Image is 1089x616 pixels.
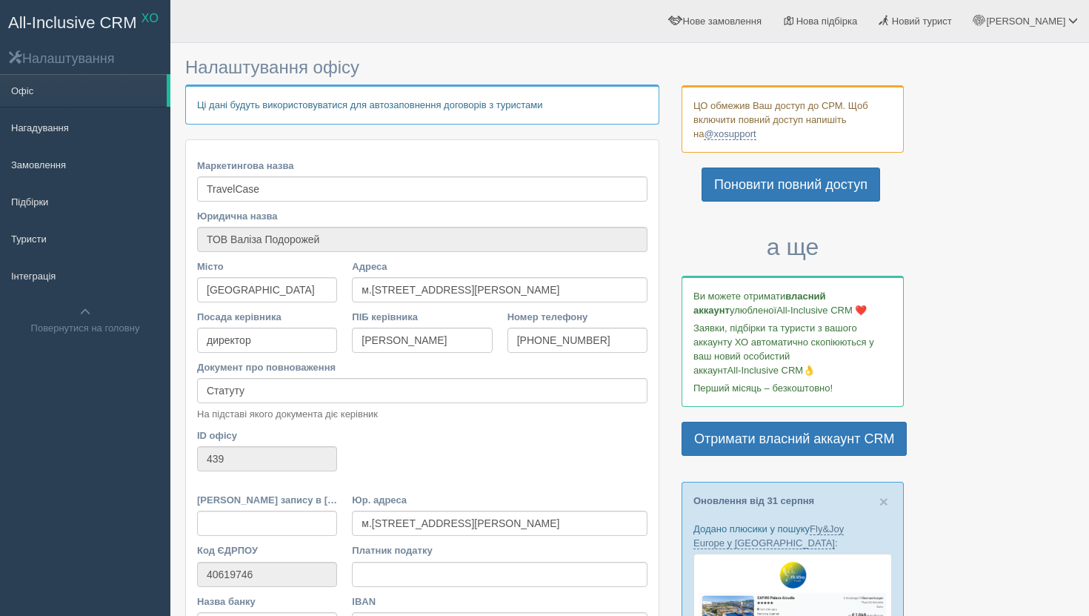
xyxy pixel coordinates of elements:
span: All-Inclusive CRM [8,13,137,32]
p: Заявки, підбірки та туристи з вашого аккаунту ХО автоматично скопіюються у ваш новий особистий ак... [693,321,892,377]
label: Документ про повноваження [197,360,647,374]
label: Маркетингова назва [197,159,647,173]
sup: XO [141,12,159,24]
a: Fly&Joy Europe у [GEOGRAPHIC_DATA] [693,523,844,549]
input: ХО [197,176,647,202]
p: Перший місяць – безкоштовно! [693,381,892,395]
label: Адреса [352,259,647,274]
label: Назва банку [197,595,337,609]
label: ID офісу [197,428,337,443]
label: Юр. адреса [352,493,647,507]
span: Новий турист [892,16,952,27]
span: All-Inclusive CRM👌 [727,365,816,376]
span: [PERSON_NAME] [986,16,1065,27]
label: Платник податку [352,543,647,557]
label: Код ЄДРПОУ [197,543,337,557]
label: [PERSON_NAME] запису в [GEOGRAPHIC_DATA] [197,493,337,507]
b: власний аккаунт [693,291,826,316]
a: All-Inclusive CRM XO [1,1,170,42]
span: Нова підбірка [796,16,858,27]
p: Ви можете отримати улюбленої [693,289,892,317]
div: ЦО обмежив Ваш доступ до СРМ. Щоб включити повний доступ напишіть на [682,85,904,153]
h3: а ще [682,234,904,260]
label: Юридична назва [197,209,647,223]
label: Місто [197,259,337,274]
input: Статуту, Виписки з ЄДР, Довіреності №, etc. [197,378,647,403]
input: ХО [197,227,647,252]
span: × [879,493,888,510]
h3: Налаштування офісу [185,58,659,77]
p: Ці дані будуть використовуватися для автозаповнення договорів з туристами [185,85,659,124]
label: Номер телефону [507,310,647,324]
a: @xosupport [704,128,756,140]
span: Нове замовлення [683,16,762,27]
button: Close [879,494,888,509]
p: На підставі якого документа діє керівник [197,407,647,421]
label: IBAN [352,595,647,609]
a: Отримати власний аккаунт CRM [682,422,907,456]
span: All-Inclusive CRM ❤️ [776,305,867,316]
label: Посада керівника [197,310,337,324]
a: Оновлення від 31 серпня [693,495,814,506]
label: ПІБ керівника [352,310,492,324]
a: Поновити повний доступ [702,168,880,202]
p: Додано плюсики у пошуку : [693,522,892,550]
